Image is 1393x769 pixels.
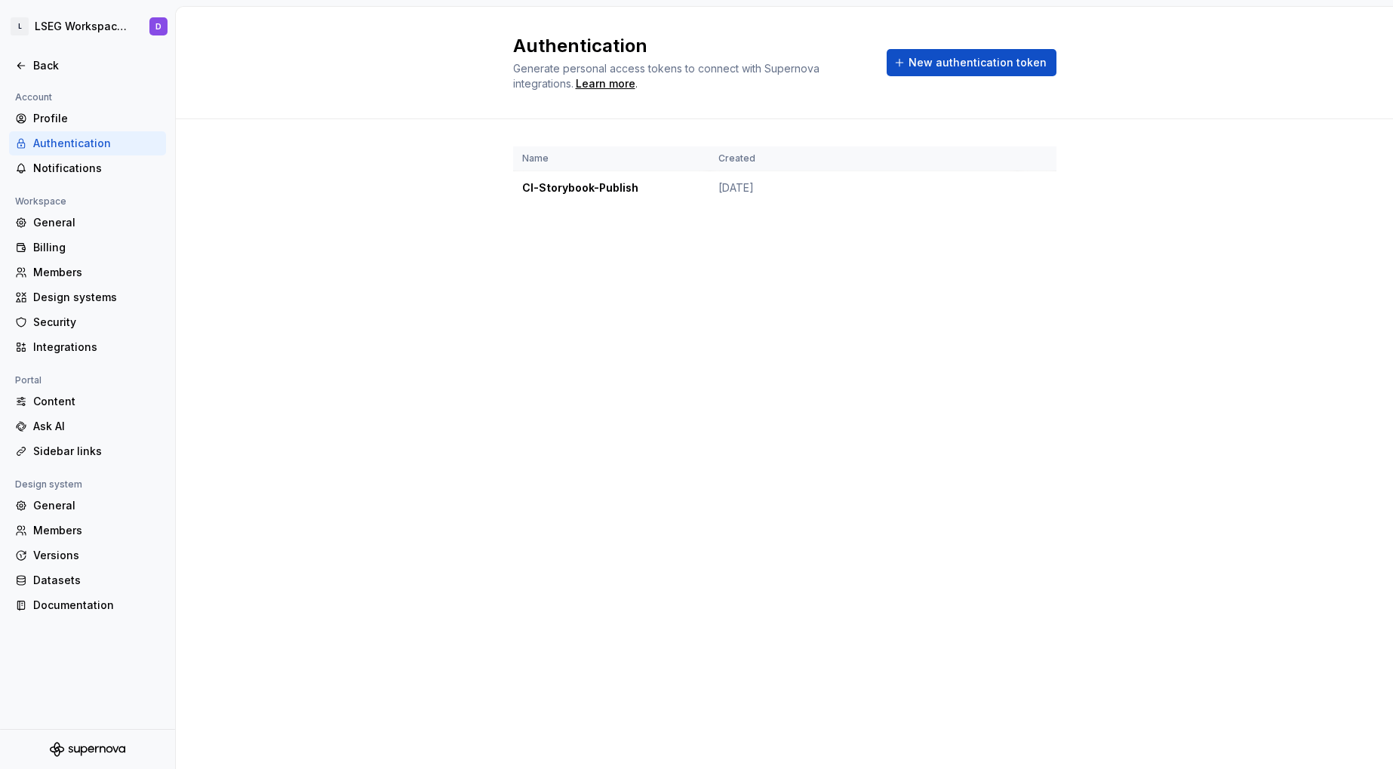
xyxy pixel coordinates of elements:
div: Versions [33,548,160,563]
button: New authentication token [887,49,1056,76]
a: Security [9,310,166,334]
a: Ask AI [9,414,166,438]
div: Notifications [33,161,160,176]
a: Members [9,518,166,543]
a: Versions [9,543,166,568]
a: Datasets [9,568,166,592]
th: Name [513,146,709,171]
div: Billing [33,240,160,255]
td: [DATE] [709,171,1017,205]
div: General [33,498,160,513]
a: Integrations [9,335,166,359]
div: Back [33,58,160,73]
a: Back [9,54,166,78]
div: Security [33,315,160,330]
a: Learn more [576,76,635,91]
span: Generate personal access tokens to connect with Supernova integrations. [513,62,823,90]
span: New authentication token [909,55,1047,70]
td: CI-Storybook-Publish [513,171,709,205]
div: General [33,215,160,230]
a: Documentation [9,593,166,617]
a: Notifications [9,156,166,180]
div: Members [33,523,160,538]
div: D [155,20,161,32]
a: Members [9,260,166,285]
div: L [11,17,29,35]
div: Account [9,88,58,106]
div: Datasets [33,573,160,588]
span: . [573,78,638,90]
a: General [9,494,166,518]
h2: Authentication [513,34,869,58]
a: Design systems [9,285,166,309]
a: Sidebar links [9,439,166,463]
div: Documentation [33,598,160,613]
div: Profile [33,111,160,126]
div: Workspace [9,192,72,211]
div: Authentication [33,136,160,151]
div: Design system [9,475,88,494]
div: Integrations [33,340,160,355]
div: Sidebar links [33,444,160,459]
button: LLSEG Workspace Design SystemD [3,10,172,43]
a: Billing [9,235,166,260]
div: Portal [9,371,48,389]
div: Content [33,394,160,409]
div: Ask AI [33,419,160,434]
a: Profile [9,106,166,131]
th: Created [709,146,1017,171]
div: Design systems [33,290,160,305]
svg: Supernova Logo [50,742,125,757]
a: Authentication [9,131,166,155]
div: LSEG Workspace Design System [35,19,131,34]
a: General [9,211,166,235]
a: Content [9,389,166,414]
div: Members [33,265,160,280]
